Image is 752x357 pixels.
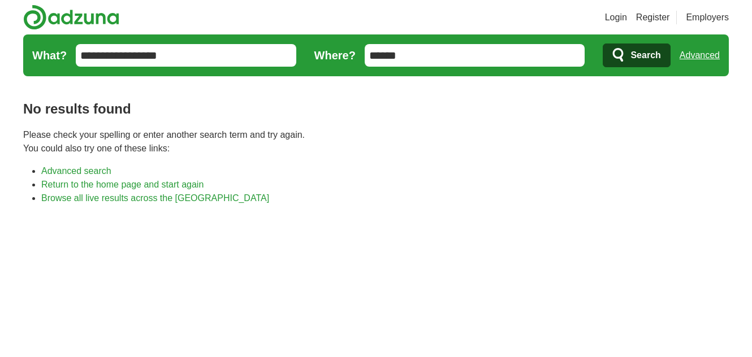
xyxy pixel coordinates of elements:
span: Search [630,44,660,67]
a: Employers [686,11,729,24]
a: Login [605,11,627,24]
a: Return to the home page and start again [41,180,204,189]
img: Adzuna logo [23,5,119,30]
h1: No results found [23,99,729,119]
label: Where? [314,47,356,64]
a: Browse all live results across the [GEOGRAPHIC_DATA] [41,193,269,203]
a: Register [636,11,670,24]
label: What? [32,47,67,64]
a: Advanced search [41,166,111,176]
button: Search [603,43,670,67]
p: Please check your spelling or enter another search term and try again. You could also try one of ... [23,128,729,155]
a: Advanced [680,44,720,67]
